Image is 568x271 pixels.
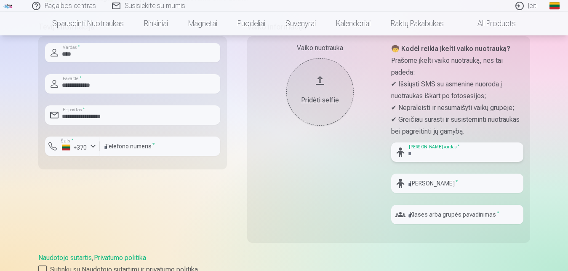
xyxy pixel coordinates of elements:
a: Puodeliai [227,12,275,35]
strong: 🧒 Kodėl reikia įkelti vaiko nuotrauką? [391,45,510,53]
p: ✔ Greičiau surasti ir susisteminti nuotraukas bei pagreitinti jų gamybą. [391,114,523,137]
a: Raktų pakabukas [381,12,454,35]
a: Spausdinti nuotraukas [42,12,134,35]
a: Rinkiniai [134,12,178,35]
label: Šalis [59,138,76,144]
p: Prašome įkelti vaiko nuotrauką, nes tai padeda: [391,55,523,78]
p: ✔ Išsiųsti SMS su asmenine nuoroda į nuotraukas iškart po fotosesijos; [391,78,523,102]
a: All products [454,12,526,35]
a: Privatumo politika [94,254,146,262]
img: /fa2 [3,3,13,8]
a: Suvenyrai [275,12,326,35]
div: +370 [62,143,87,152]
button: Pridėti selfie [286,58,354,126]
button: Šalis*+370 [45,137,100,156]
a: Naudotojo sutartis [38,254,92,262]
div: Pridėti selfie [295,95,345,105]
div: Vaiko nuotrauka [254,43,386,53]
p: ✔ Nepraleisti ir nesumaišyti vaikų grupėje; [391,102,523,114]
a: Magnetai [178,12,227,35]
a: Kalendoriai [326,12,381,35]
